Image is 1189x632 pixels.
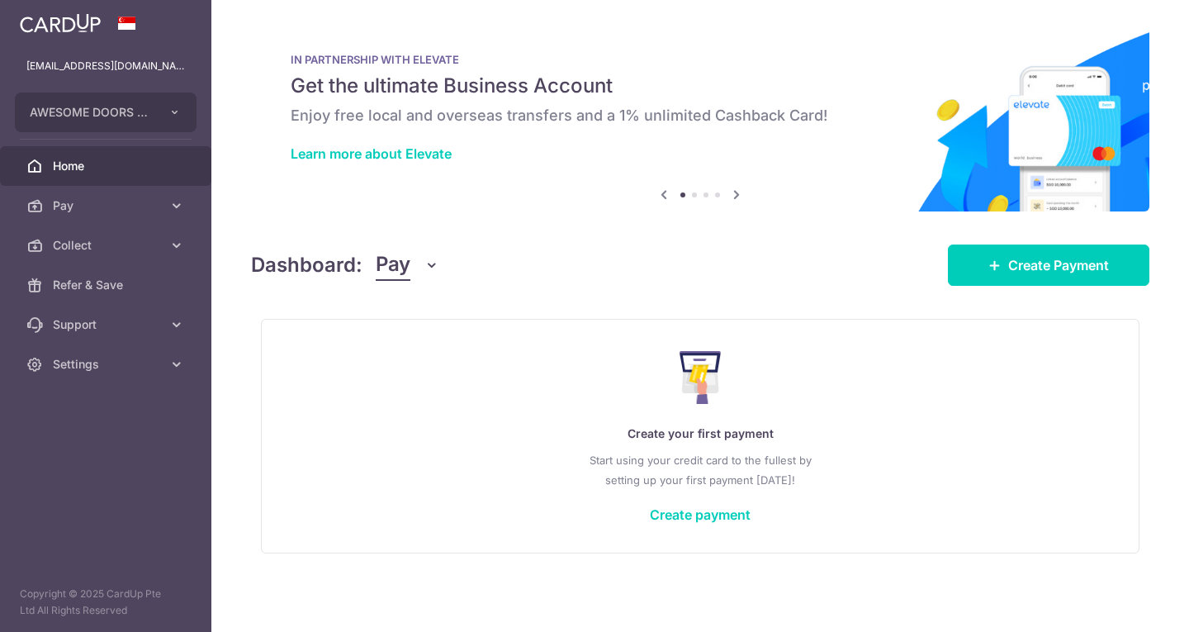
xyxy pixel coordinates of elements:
h5: Get the ultimate Business Account [291,73,1110,99]
span: AWESOME DOORS PTE. LTD. [30,104,152,121]
a: Learn more about Elevate [291,145,452,162]
a: Create Payment [948,245,1149,286]
a: Create payment [650,506,751,523]
span: Support [53,316,162,333]
h4: Dashboard: [251,250,362,280]
button: Pay [376,249,439,281]
span: Refer & Save [53,277,162,293]
img: CardUp [20,13,101,33]
h6: Enjoy free local and overseas transfers and a 1% unlimited Cashback Card! [291,106,1110,126]
span: Pay [53,197,162,214]
p: [EMAIL_ADDRESS][DOMAIN_NAME] [26,58,185,74]
p: IN PARTNERSHIP WITH ELEVATE [291,53,1110,66]
span: Settings [53,356,162,373]
img: Renovation banner [251,26,1149,211]
span: Create Payment [1008,255,1109,275]
p: Create your first payment [295,424,1106,444]
span: Pay [376,249,410,281]
span: Home [53,158,162,174]
iframe: Opens a widget where you can find more information [1083,582,1172,624]
span: Collect [53,237,162,254]
p: Start using your credit card to the fullest by setting up your first payment [DATE]! [295,450,1106,490]
img: Make Payment [680,351,722,404]
button: AWESOME DOORS PTE. LTD. [15,93,197,132]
